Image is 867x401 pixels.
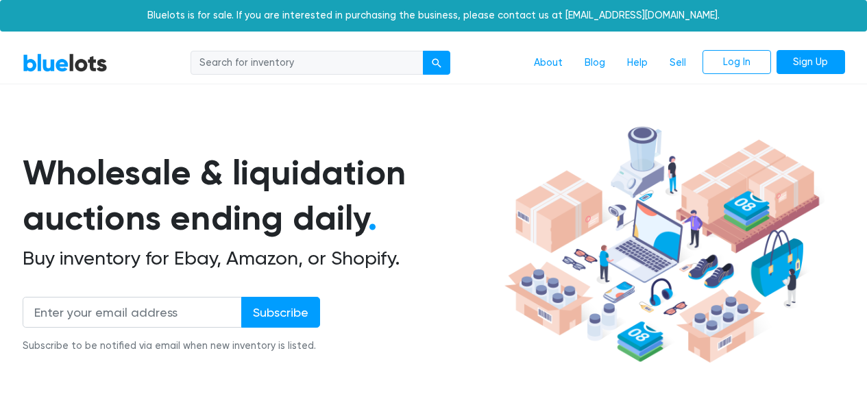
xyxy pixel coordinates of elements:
img: hero-ee84e7d0318cb26816c560f6b4441b76977f77a177738b4e94f68c95b2b83dbb.png [500,120,825,369]
input: Subscribe [241,297,320,328]
h2: Buy inventory for Ebay, Amazon, or Shopify. [23,247,500,270]
span: . [368,197,377,239]
a: Log In [703,50,771,75]
a: About [523,50,574,76]
a: Help [616,50,659,76]
div: Subscribe to be notified via email when new inventory is listed. [23,339,320,354]
a: Sign Up [777,50,845,75]
a: Blog [574,50,616,76]
a: BlueLots [23,53,108,73]
input: Enter your email address [23,297,242,328]
input: Search for inventory [191,51,424,75]
a: Sell [659,50,697,76]
h1: Wholesale & liquidation auctions ending daily [23,150,500,241]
